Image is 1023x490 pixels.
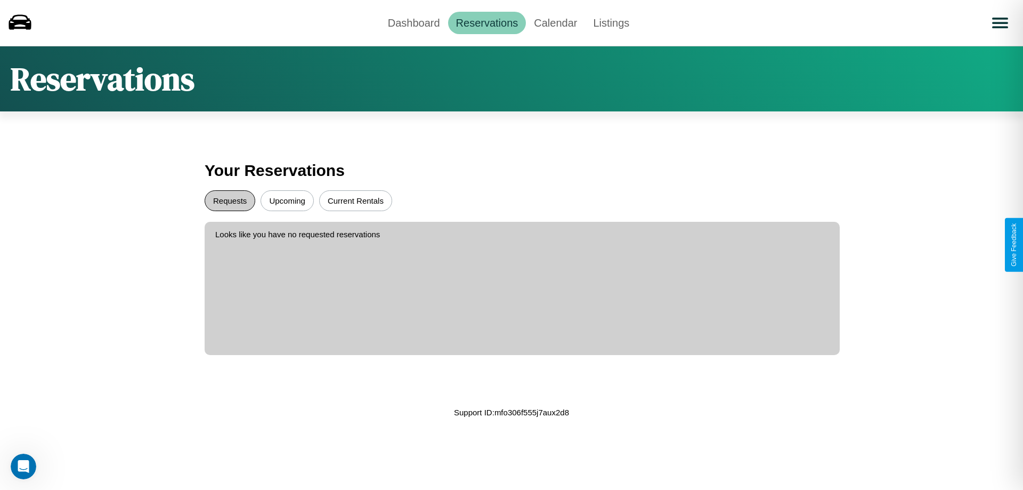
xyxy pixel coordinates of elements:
[319,190,392,211] button: Current Rentals
[585,12,637,34] a: Listings
[205,190,255,211] button: Requests
[985,8,1015,38] button: Open menu
[454,405,569,420] p: Support ID: mfo306f555j7aux2d8
[205,156,818,185] h3: Your Reservations
[11,454,36,479] iframe: Intercom live chat
[11,57,194,101] h1: Reservations
[448,12,526,34] a: Reservations
[380,12,448,34] a: Dashboard
[526,12,585,34] a: Calendar
[1010,223,1018,267] div: Give Feedback
[261,190,314,211] button: Upcoming
[215,227,829,242] p: Looks like you have no requested reservations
